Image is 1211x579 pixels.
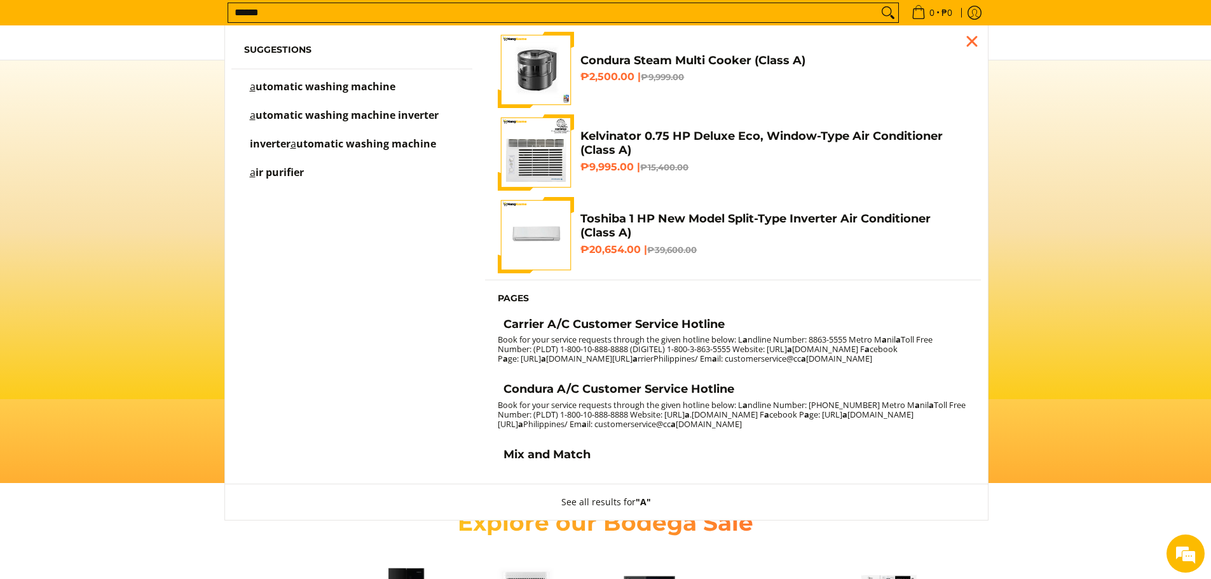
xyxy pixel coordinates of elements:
[256,165,304,179] span: ir purifier
[929,399,934,411] strong: a
[250,79,256,93] mark: a
[296,137,436,151] span: utomatic washing machine
[498,399,966,430] small: Book for your service requests through the given hotline below: L ndline Number: [PHONE_NUMBER] M...
[244,44,460,56] h6: Suggestions
[498,334,933,364] small: Book for your service requests through the given hotline below: L ndline Number: 8863-5555 Metro ...
[582,418,587,430] strong: a
[940,8,954,17] span: ₱0
[671,418,676,430] strong: a
[503,317,725,332] h4: Carrier A/C Customer Service Hotline
[250,137,291,151] span: inverter
[503,447,591,462] h4: Mix and Match
[250,168,304,190] p: air purifier
[503,382,734,397] h4: Condura A/C Customer Service Hotline
[927,8,936,17] span: 0
[250,111,439,133] p: automatic washing machine inverter
[580,53,968,68] h4: Condura Steam Multi Cooker (Class A)
[498,32,968,108] a: Condura Steam Multi Cooker (Class A) Condura Steam Multi Cooker (Class A) ₱2,500.00 |₱9,999.00
[498,447,968,465] a: Mix and Match
[256,79,395,93] span: utomatic washing machine
[541,353,546,364] strong: a
[742,399,748,411] strong: a
[742,334,748,345] strong: a
[896,334,901,345] strong: a
[244,82,460,104] a: automatic washing machine
[882,334,887,345] strong: a
[291,137,296,151] mark: a
[66,71,214,88] div: Chat with us now
[498,293,968,304] h6: Pages
[498,197,968,273] a: Toshiba 1 HP New Model Split-Type Inverter Air Conditioner (Class A) Toshiba 1 HP New Model Split...
[244,139,460,161] a: inverter automatic washing machine
[250,165,256,179] mark: a
[498,114,574,191] img: Kelvinator 0.75 HP Deluxe Eco, Window-Type Air Conditioner (Class A)
[787,343,792,355] strong: a
[764,409,769,420] strong: a
[842,409,847,420] strong: a
[498,32,574,108] img: Condura Steam Multi Cooker (Class A)
[712,353,717,364] strong: a
[498,382,968,400] a: Condura A/C Customer Service Hotline
[641,72,684,82] del: ₱9,999.00
[580,161,968,174] h6: ₱9,995.00 |
[640,162,688,172] del: ₱15,400.00
[865,343,870,355] strong: a
[636,496,651,508] strong: "A"
[250,139,436,161] p: inverter automatic washing machine
[647,245,697,255] del: ₱39,600.00
[685,409,690,420] strong: a
[633,353,638,364] strong: a
[580,212,968,240] h4: Toshiba 1 HP New Model Split-Type Inverter Air Conditioner (Class A)
[498,114,968,191] a: Kelvinator 0.75 HP Deluxe Eco, Window-Type Air Conditioner (Class A) Kelvinator 0.75 HP Deluxe Ec...
[915,399,920,411] strong: a
[250,82,395,104] p: automatic washing machine
[209,6,239,37] div: Minimize live chat window
[580,243,968,256] h6: ₱20,654.00 |
[503,353,508,364] strong: a
[962,32,982,51] div: Close pop up
[801,353,806,364] strong: a
[6,347,242,392] textarea: Type your message and hit 'Enter'
[878,3,898,22] button: Search
[518,418,523,430] strong: a
[250,108,256,122] mark: a
[498,317,968,335] a: Carrier A/C Customer Service Hotline
[580,129,968,158] h4: Kelvinator 0.75 HP Deluxe Eco, Window-Type Air Conditioner (Class A)
[244,168,460,190] a: air purifier
[549,484,664,520] button: See all results for"A"
[580,71,968,83] h6: ₱2,500.00 |
[244,111,460,133] a: automatic washing machine inverter
[421,508,790,537] h2: Explore our Bodega Sale
[74,160,175,289] span: We're online!
[498,197,574,273] img: Toshiba 1 HP New Model Split-Type Inverter Air Conditioner (Class A)
[908,6,956,20] span: •
[804,409,809,420] strong: a
[256,108,439,122] span: utomatic washing machine inverter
